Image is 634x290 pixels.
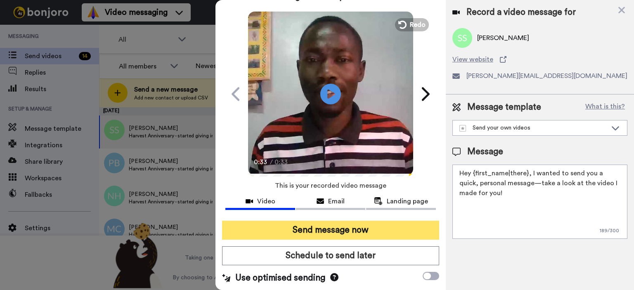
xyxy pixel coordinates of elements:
[36,25,147,57] div: You've officially had a whole year with [PERSON_NAME]! That's incredible! Here's a message from o...
[12,7,153,129] div: message notification from Amy, 3d ago. Hi Thrive, You've officially had a whole year with Bonjoro...
[275,177,386,195] span: This is your recorded video message
[459,124,607,132] div: Send your own videos
[36,61,147,111] iframe: vimeo
[452,54,493,64] span: View website
[467,101,541,113] span: Message template
[274,157,289,167] span: 0:33
[222,246,439,265] button: Schedule to send later
[36,116,147,124] p: Message from Amy, sent 3d ago
[328,196,345,206] span: Email
[467,146,503,158] span: Message
[387,196,428,206] span: Landing page
[459,125,466,132] img: demo-template.svg
[452,54,627,64] a: View website
[36,13,147,21] div: Hi Thrive,
[452,165,627,239] textarea: Hey {first_name|there}, I wanted to send you a quick, personal message—take a look at the video I...
[257,196,275,206] span: Video
[466,71,627,81] span: [PERSON_NAME][EMAIL_ADDRESS][DOMAIN_NAME]
[222,221,439,240] button: Send message now
[254,157,268,167] span: 0:33
[583,101,627,113] button: What is this?
[235,272,325,284] span: Use optimised sending
[19,15,32,28] img: Profile image for Amy
[270,157,273,167] span: /
[36,13,147,115] div: Message content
